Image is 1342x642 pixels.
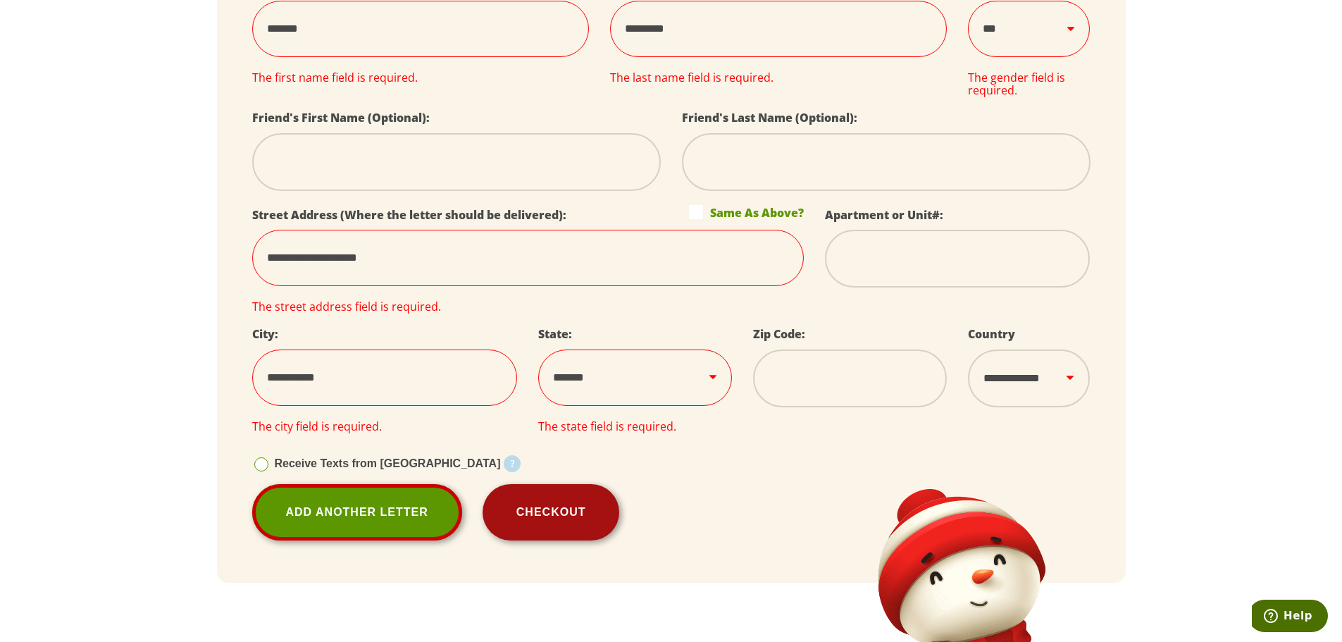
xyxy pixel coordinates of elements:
[483,484,620,541] button: Checkout
[753,326,805,342] label: Zip Code:
[1252,600,1328,635] iframe: Opens a widget where you can find more information
[825,207,943,223] label: Apartment or Unit#:
[252,207,566,223] label: Street Address (Where the letter should be delivered):
[252,300,804,313] div: The street address field is required.
[252,484,462,541] a: Add Another Letter
[252,420,518,433] div: The city field is required.
[538,326,572,342] label: State:
[252,110,430,125] label: Friend's First Name (Optional):
[252,71,589,84] div: The first name field is required.
[538,420,732,433] div: The state field is required.
[968,71,1090,97] div: The gender field is required.
[682,110,857,125] label: Friend's Last Name (Optional):
[252,326,278,342] label: City:
[689,205,804,219] label: Same As Above?
[968,326,1015,342] label: Country
[610,71,947,84] div: The last name field is required.
[275,457,501,469] span: Receive Texts from [GEOGRAPHIC_DATA]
